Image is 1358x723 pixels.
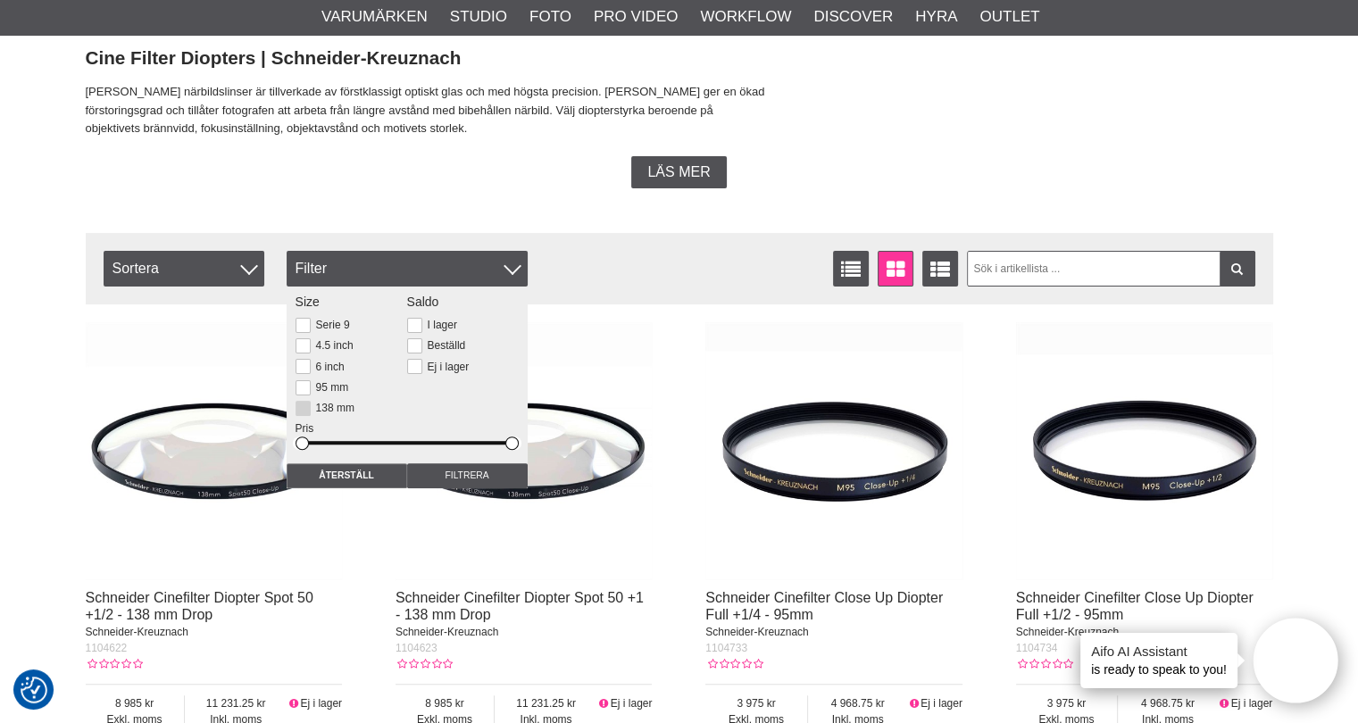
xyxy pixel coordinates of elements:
[86,83,771,138] p: [PERSON_NAME] närbildslinser är tillverkade av förstklassigt optiskt glas och med högsta precisio...
[311,381,349,394] label: 95 mm
[922,251,958,287] a: Utökad listvisning
[1016,590,1254,622] a: Schneider Cinefilter Close Up Diopter Full +1/2 - 95mm
[86,695,184,711] span: 8 985
[321,5,428,29] a: Varumärken
[907,697,921,710] i: Ej i lager
[1016,626,1119,638] span: Schneider-Kreuznach
[878,251,913,287] a: Fönstervisning
[311,319,350,331] label: Serie 9
[396,656,453,672] div: Kundbetyg: 0
[529,5,571,29] a: Foto
[86,656,143,672] div: Kundbetyg: 0
[422,361,470,373] label: Ej i lager
[86,46,771,71] h2: Cine Filter Diopters | Schneider-Kreuznach
[1016,656,1073,672] div: Kundbetyg: 0
[287,463,407,488] input: Återställ
[287,251,528,287] div: Filter
[86,626,188,638] span: Schneider-Kreuznach
[1080,633,1237,688] div: is ready to speak to you!
[450,5,507,29] a: Studio
[1230,697,1272,710] span: Ej i lager
[396,626,498,638] span: Schneider-Kreuznach
[705,590,943,622] a: Schneider Cinefilter Close Up Diopter Full +1/4 - 95mm
[296,295,320,309] span: Size
[86,322,343,579] img: Schneider Cinefilter Diopter Spot 50 +1/2 - 138 mm Drop
[311,361,345,373] label: 6 inch
[813,5,893,29] a: Discover
[967,251,1255,287] input: Sök i artikellista ...
[407,295,439,309] span: Saldo
[1016,642,1058,654] span: 1104734
[311,339,354,352] label: 4.5 inch
[396,642,437,654] span: 1104623
[808,695,908,711] span: 4 968.75
[705,642,747,654] span: 1104733
[407,463,528,488] input: Filtrera
[1091,642,1227,661] h4: Aifo AI Assistant
[1220,251,1255,287] a: Filtrera
[705,322,962,579] img: Schneider Cinefilter Close Up Diopter Full +1/4 - 95mm
[396,695,494,711] span: 8 985
[597,697,611,710] i: Ej i lager
[21,674,47,706] button: Samtyckesinställningar
[705,626,808,638] span: Schneider-Kreuznach
[422,339,466,352] label: Beställd
[921,697,962,710] span: Ej i lager
[647,164,710,180] span: Läs mer
[104,251,264,287] span: Sortera
[915,5,957,29] a: Hyra
[1118,695,1218,711] span: 4 968.75
[396,590,644,622] a: Schneider Cinefilter Diopter Spot 50 +1 - 138 mm Drop
[300,697,342,710] span: Ej i lager
[833,251,869,287] a: Listvisning
[296,422,314,435] span: Pris
[86,642,128,654] span: 1104622
[705,656,762,672] div: Kundbetyg: 0
[1218,697,1231,710] i: Ej i lager
[979,5,1039,29] a: Outlet
[1016,695,1118,711] span: 3 975
[705,695,807,711] span: 3 975
[611,697,653,710] span: Ej i lager
[185,695,287,711] span: 11 231.25
[495,695,597,711] span: 11 231.25
[311,402,354,414] label: 138 mm
[422,319,457,331] label: I lager
[594,5,678,29] a: Pro Video
[700,5,791,29] a: Workflow
[21,677,47,703] img: Revisit consent button
[287,697,301,710] i: Ej i lager
[86,590,313,622] a: Schneider Cinefilter Diopter Spot 50 +1/2 - 138 mm Drop
[1016,322,1273,579] img: Schneider Cinefilter Close Up Diopter Full +1/2 - 95mm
